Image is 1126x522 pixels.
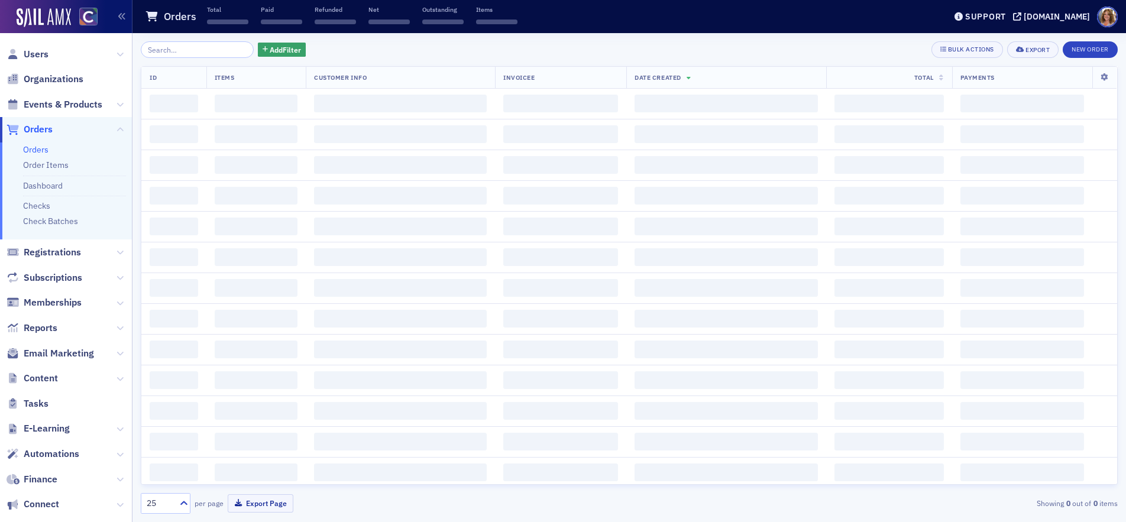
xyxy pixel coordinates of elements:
[150,95,198,112] span: ‌
[23,180,63,191] a: Dashboard
[834,187,944,205] span: ‌
[215,402,298,420] span: ‌
[315,20,356,24] span: ‌
[503,187,618,205] span: ‌
[215,73,235,82] span: Items
[314,310,487,328] span: ‌
[150,341,198,358] span: ‌
[71,8,98,28] a: View Homepage
[960,125,1084,143] span: ‌
[24,48,48,61] span: Users
[960,73,995,82] span: Payments
[635,310,818,328] span: ‌
[228,494,293,513] button: Export Page
[215,310,298,328] span: ‌
[503,371,618,389] span: ‌
[503,248,618,266] span: ‌
[150,463,198,481] span: ‌
[141,41,254,58] input: Search…
[635,402,818,420] span: ‌
[635,279,818,297] span: ‌
[635,156,818,174] span: ‌
[150,371,198,389] span: ‌
[314,248,487,266] span: ‌
[17,8,71,27] a: SailAMX
[503,218,618,235] span: ‌
[7,123,53,136] a: Orders
[834,156,944,174] span: ‌
[150,402,198,420] span: ‌
[24,98,102,111] span: Events & Products
[960,218,1084,235] span: ‌
[215,433,298,450] span: ‌
[314,371,487,389] span: ‌
[368,5,410,14] p: Net
[215,156,298,174] span: ‌
[150,279,198,297] span: ‌
[834,463,944,481] span: ‌
[79,8,98,26] img: SailAMX
[7,397,48,410] a: Tasks
[1024,11,1090,22] div: [DOMAIN_NAME]
[314,73,367,82] span: Customer Info
[150,433,198,450] span: ‌
[207,20,248,24] span: ‌
[7,473,57,486] a: Finance
[635,95,818,112] span: ‌
[635,248,818,266] span: ‌
[965,11,1006,22] div: Support
[195,498,224,508] label: per page
[150,248,198,266] span: ‌
[834,218,944,235] span: ‌
[7,422,70,435] a: E-Learning
[23,216,78,226] a: Check Batches
[1091,498,1099,508] strong: 0
[24,422,70,435] span: E-Learning
[215,125,298,143] span: ‌
[635,125,818,143] span: ‌
[150,187,198,205] span: ‌
[24,397,48,410] span: Tasks
[7,372,58,385] a: Content
[24,73,83,86] span: Organizations
[24,347,94,360] span: Email Marketing
[1064,498,1072,508] strong: 0
[150,73,157,82] span: ID
[215,218,298,235] span: ‌
[635,371,818,389] span: ‌
[215,95,298,112] span: ‌
[215,187,298,205] span: ‌
[24,498,59,511] span: Connect
[215,371,298,389] span: ‌
[150,156,198,174] span: ‌
[261,5,302,14] p: Paid
[960,463,1084,481] span: ‌
[476,5,517,14] p: Items
[800,498,1118,508] div: Showing out of items
[314,279,487,297] span: ‌
[834,341,944,358] span: ‌
[834,125,944,143] span: ‌
[314,341,487,358] span: ‌
[7,322,57,335] a: Reports
[7,296,82,309] a: Memberships
[24,296,82,309] span: Memberships
[1013,12,1094,21] button: [DOMAIN_NAME]
[314,125,487,143] span: ‌
[215,463,298,481] span: ‌
[1063,43,1118,54] a: New Order
[503,341,618,358] span: ‌
[7,98,102,111] a: Events & Products
[960,187,1084,205] span: ‌
[503,402,618,420] span: ‌
[315,5,356,14] p: Refunded
[215,279,298,297] span: ‌
[503,433,618,450] span: ‌
[24,271,82,284] span: Subscriptions
[960,402,1084,420] span: ‌
[960,279,1084,297] span: ‌
[368,20,410,24] span: ‌
[24,448,79,461] span: Automations
[314,218,487,235] span: ‌
[635,433,818,450] span: ‌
